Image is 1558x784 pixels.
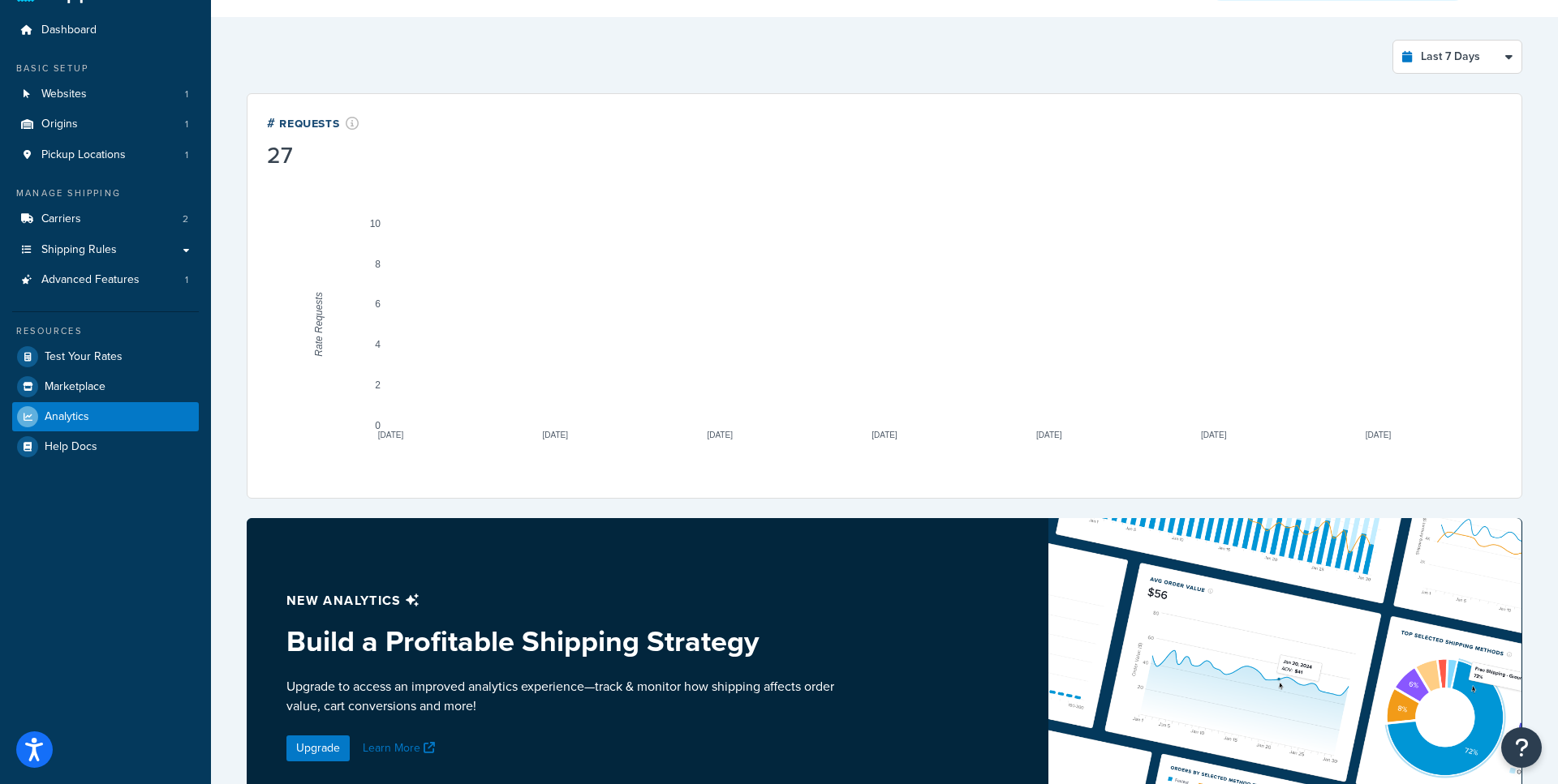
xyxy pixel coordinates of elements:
a: Help Docs [12,432,199,461]
text: [DATE] [1036,431,1062,439]
li: Carriers [12,204,199,234]
a: Carriers2 [12,204,199,234]
text: [DATE] [1366,431,1392,439]
span: 1 [185,273,188,287]
span: Advanced Features [41,273,140,287]
li: Origins [12,109,199,139]
span: Websites [41,88,87,101]
div: Resources [12,324,199,338]
span: Pickup Locations [41,148,126,162]
span: 1 [185,148,188,162]
li: Advanced Features [12,265,199,295]
a: Dashboard [12,15,199,45]
a: Upgrade [286,735,350,761]
p: Upgrade to access an improved analytics experience—track & monitor how shipping affects order val... [286,677,846,716]
span: Analytics [45,410,89,424]
a: Marketplace [12,372,199,401]
a: Advanced Features1 [12,265,199,295]
text: 2 [375,379,381,391]
span: Carriers [41,212,81,226]
text: [DATE] [707,431,733,439]
a: Origins1 [12,109,199,139]
li: Pickup Locations [12,140,199,170]
div: 27 [267,144,359,167]
text: 6 [375,298,381,310]
svg: A chart. [267,170,1502,478]
p: New analytics [286,589,846,612]
span: 1 [185,88,188,101]
a: Websites1 [12,79,199,109]
text: [DATE] [378,431,404,439]
span: Dashboard [41,24,97,37]
text: 0 [375,420,381,431]
text: 8 [375,259,381,270]
text: [DATE] [1201,431,1227,439]
span: Test Your Rates [45,350,123,364]
span: Shipping Rules [41,243,117,257]
a: Learn More [363,739,439,756]
a: Test Your Rates [12,342,199,371]
span: 1 [185,118,188,131]
text: 10 [370,218,381,229]
span: Help Docs [45,440,97,454]
span: Marketplace [45,380,105,394]
div: Basic Setup [12,62,199,75]
li: Websites [12,79,199,109]
text: [DATE] [872,431,897,439]
text: [DATE] [543,431,569,439]
text: Rate Requests [313,292,325,356]
div: # Requests [267,114,359,132]
button: Open Resource Center [1501,727,1542,768]
a: Analytics [12,402,199,431]
span: Origins [41,118,78,131]
span: 2 [183,212,188,226]
div: Manage Shipping [12,186,199,200]
a: Shipping Rules [12,235,199,265]
h3: Build a Profitable Shipping Strategy [286,625,846,658]
a: Pickup Locations1 [12,140,199,170]
text: 4 [375,339,381,350]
